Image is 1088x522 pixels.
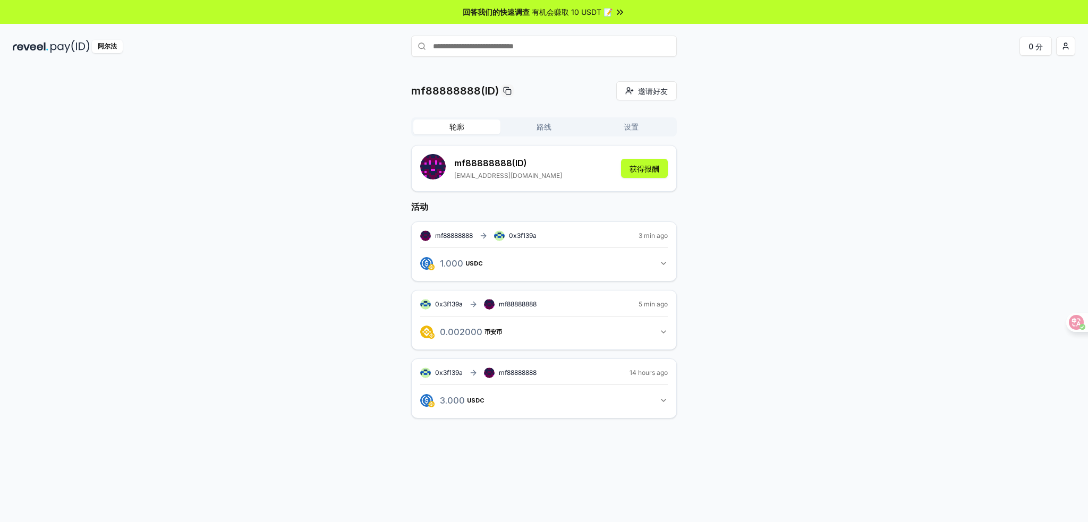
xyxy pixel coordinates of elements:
img: logo.png [428,401,435,407]
img: logo.png [420,394,433,407]
button: 获得报酬 [621,159,668,178]
span: 0x3f139a [435,300,463,308]
img: logo.png [428,264,435,270]
span: USDC [467,397,484,404]
font: 获得报酬 [630,164,659,173]
span: mf88888888 [499,369,537,377]
font: 活动 [411,201,428,212]
font: 设置 [624,122,639,131]
img: logo.png [428,332,435,339]
p: mf88888888 (ID) [454,157,562,169]
button: 1.000USDC [420,254,668,272]
button: 0 分 [1019,37,1052,56]
span: 14 hours ago [630,369,668,377]
p: [EMAIL_ADDRESS][DOMAIN_NAME] [454,172,562,180]
span: 5 min ago [639,300,668,309]
span: 0x3f139a [435,369,463,376]
font: 邀请好友 [638,87,668,96]
span: USDC [465,260,483,267]
img: pay_id [50,40,90,53]
img: reveel_dark [13,40,48,53]
font: 轮廓 [449,122,464,131]
p: mf88888888(ID) [411,83,499,98]
font: 阿尔法 [98,42,117,50]
img: logo.png [420,326,433,338]
span: mf88888888 [499,300,537,309]
font: 回答我们的快速调查 [463,7,530,16]
button: 0.002000币安币 [420,323,668,341]
font: 有机会赚取 10 USDT 📝 [532,7,613,16]
img: logo.png [420,257,433,270]
span: 3 min ago [639,232,668,240]
button: 3.000USDC [420,391,668,409]
span: 0x3f139a [509,232,537,239]
font: 0 分 [1028,42,1043,51]
span: mf88888888 [435,232,473,240]
font: 路线 [537,122,551,131]
button: 邀请好友 [616,81,677,100]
